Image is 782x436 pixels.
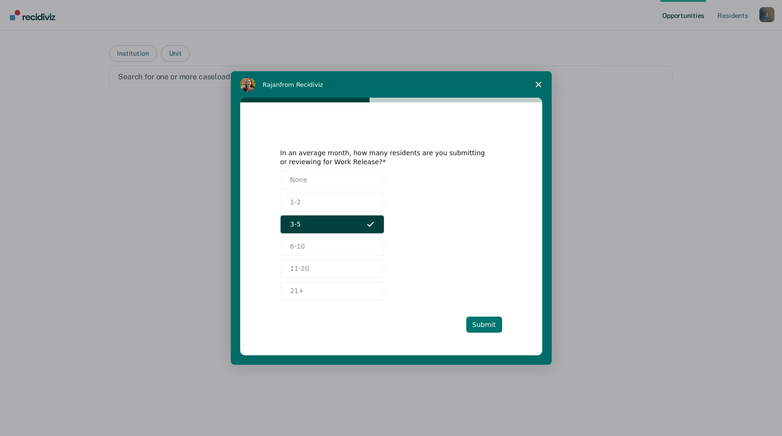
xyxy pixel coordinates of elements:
[290,197,301,207] span: 1-2
[280,171,384,189] button: None
[280,193,384,211] button: 1-2
[280,260,384,278] button: 11-20
[280,149,488,166] div: In an average month, how many residents are you submitting or reviewing for Work Release?
[290,219,301,229] span: 3-5
[466,317,502,333] button: Submit
[263,81,280,88] span: Rajan
[280,81,323,88] span: from Recidiviz
[240,77,255,92] img: Profile image for Rajan
[525,71,552,98] span: Close survey
[280,282,384,300] button: 21+
[290,175,308,185] span: None
[290,286,304,296] span: 21+
[280,237,384,256] button: 6-10
[290,242,305,252] span: 6-10
[280,215,384,234] button: 3-5
[290,264,310,274] span: 11-20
